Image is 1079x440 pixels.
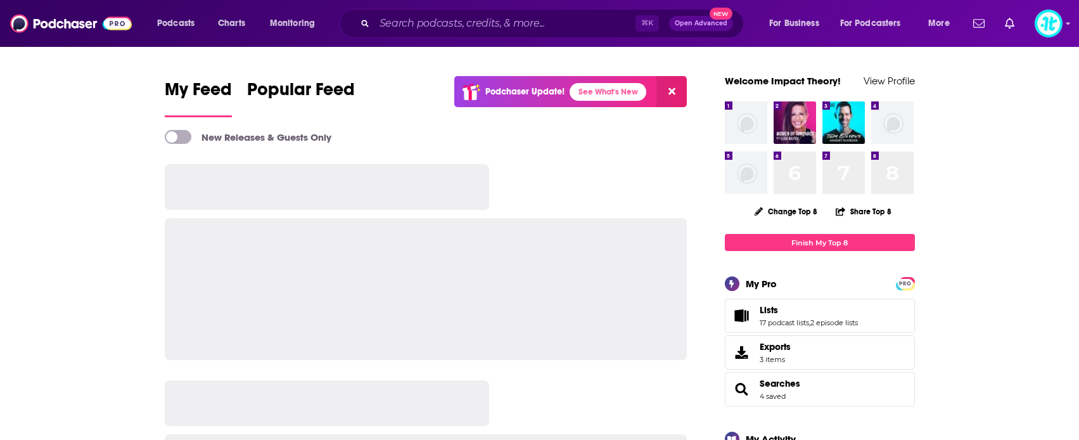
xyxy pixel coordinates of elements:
[669,16,733,31] button: Open AdvancedNew
[725,101,767,144] img: missing-image.png
[725,75,841,87] a: Welcome Impact Theory!
[725,372,915,406] span: Searches
[760,341,791,353] span: Exports
[675,20,727,27] span: Open Advanced
[374,13,635,34] input: Search podcasts, credits, & more...
[725,152,767,194] img: missing-image.png
[774,101,816,144] img: Women of Impact
[919,13,966,34] button: open menu
[898,278,913,288] a: PRO
[570,83,646,101] a: See What's New
[968,13,990,34] a: Show notifications dropdown
[760,318,809,327] a: 17 podcast lists
[10,11,132,36] img: Podchaser - Follow, Share and Rate Podcasts
[840,15,901,32] span: For Podcasters
[810,318,858,327] a: 2 episode lists
[210,13,253,34] a: Charts
[809,318,810,327] span: ,
[218,15,245,32] span: Charts
[710,8,732,20] span: New
[760,355,791,364] span: 3 items
[747,204,826,219] button: Change Top 8
[928,15,950,32] span: More
[898,279,913,288] span: PRO
[247,79,355,117] a: Popular Feed
[729,307,755,325] a: Lists
[822,101,865,144] img: Tom Bilyeu's Mindset Playbook
[746,278,777,290] div: My Pro
[352,9,756,38] div: Search podcasts, credits, & more...
[760,304,858,316] a: Lists
[769,15,819,32] span: For Business
[729,344,755,361] span: Exports
[871,101,914,144] img: missing-image.png
[1035,10,1063,37] button: Show profile menu
[261,13,331,34] button: open menu
[165,79,232,117] a: My Feed
[1000,13,1019,34] a: Show notifications dropdown
[760,304,778,316] span: Lists
[247,79,355,108] span: Popular Feed
[635,15,659,32] span: ⌘ K
[832,13,919,34] button: open menu
[760,378,800,389] a: Searches
[165,79,232,108] span: My Feed
[729,380,755,398] a: Searches
[270,15,315,32] span: Monitoring
[165,130,331,144] a: New Releases & Guests Only
[157,15,195,32] span: Podcasts
[760,392,786,401] a: 4 saved
[725,299,915,333] span: Lists
[148,13,211,34] button: open menu
[760,13,835,34] button: open menu
[485,86,565,97] p: Podchaser Update!
[1035,10,1063,37] img: User Profile
[725,234,915,251] a: Finish My Top 8
[1035,10,1063,37] span: Logged in as ImpactTheory
[725,335,915,370] a: Exports
[835,199,892,224] button: Share Top 8
[864,75,915,87] a: View Profile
